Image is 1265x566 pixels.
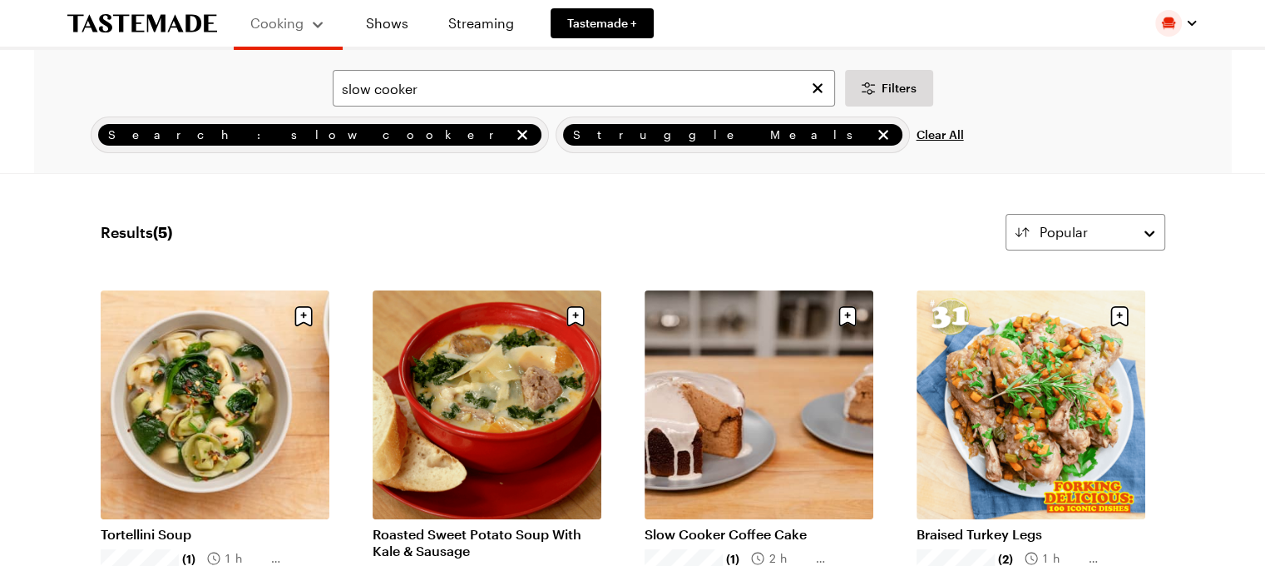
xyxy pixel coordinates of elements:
[101,526,329,543] a: Tortellini Soup
[250,7,326,40] button: Cooking
[101,221,172,244] span: Results
[1155,10,1198,37] button: Profile picture
[67,14,217,33] a: To Tastemade Home Page
[373,526,601,559] a: Roasted Sweet Potato Soup With Kale & Sausage
[1006,214,1165,251] button: Popular
[832,300,863,332] button: Save recipe
[845,70,933,107] button: Desktop filters
[153,223,172,241] span: ( 5 )
[1155,10,1182,37] img: Profile picture
[250,15,304,31] span: Cooking
[917,526,1145,543] a: Braised Turkey Legs
[808,79,827,97] button: Clear search
[1104,300,1135,332] button: Save recipe
[917,127,964,143] span: Clear All
[882,80,917,97] span: Filters
[288,300,319,332] button: Save recipe
[874,126,892,144] button: remove Struggle Meals
[573,126,871,144] span: Struggle Meals
[567,15,637,32] span: Tastemade +
[513,126,531,144] button: remove Search: slow cooker
[108,126,510,144] span: Search: slow cooker
[551,8,654,38] a: Tastemade +
[1040,222,1088,242] span: Popular
[645,526,873,543] a: Slow Cooker Coffee Cake
[917,117,964,153] button: Clear All
[560,300,591,332] button: Save recipe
